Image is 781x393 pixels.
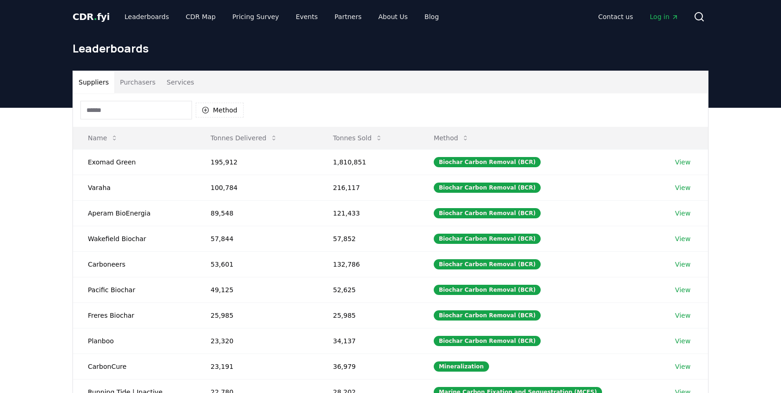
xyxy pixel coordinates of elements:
[161,71,200,93] button: Services
[675,157,690,167] a: View
[675,285,690,295] a: View
[196,354,318,379] td: 23,191
[675,209,690,218] a: View
[114,71,161,93] button: Purchasers
[434,157,541,167] div: Biochar Carbon Removal (BCR)
[675,362,690,371] a: View
[196,328,318,354] td: 23,320
[318,149,419,175] td: 1,810,851
[434,259,541,269] div: Biochar Carbon Removal (BCR)
[196,175,318,200] td: 100,784
[73,328,196,354] td: Planboo
[203,129,285,147] button: Tonnes Delivered
[117,8,177,25] a: Leaderboards
[196,226,318,251] td: 57,844
[675,234,690,243] a: View
[650,12,679,21] span: Log in
[318,302,419,328] td: 25,985
[318,354,419,379] td: 36,979
[73,354,196,379] td: CarbonCure
[371,8,415,25] a: About Us
[73,200,196,226] td: Aperam BioEnergia
[318,200,419,226] td: 121,433
[196,251,318,277] td: 53,601
[196,200,318,226] td: 89,548
[80,129,126,147] button: Name
[434,361,489,372] div: Mineralization
[318,251,419,277] td: 132,786
[318,175,419,200] td: 216,117
[73,10,110,23] a: CDR.fyi
[73,226,196,251] td: Wakefield Biochar
[73,11,110,22] span: CDR fyi
[318,328,419,354] td: 34,137
[288,8,325,25] a: Events
[73,277,196,302] td: Pacific Biochar
[675,311,690,320] a: View
[417,8,446,25] a: Blog
[426,129,477,147] button: Method
[642,8,686,25] a: Log in
[73,302,196,328] td: Freres Biochar
[73,175,196,200] td: Varaha
[434,310,541,321] div: Biochar Carbon Removal (BCR)
[73,251,196,277] td: Carboneers
[196,302,318,328] td: 25,985
[434,336,541,346] div: Biochar Carbon Removal (BCR)
[591,8,686,25] nav: Main
[73,71,114,93] button: Suppliers
[196,103,244,118] button: Method
[675,260,690,269] a: View
[675,183,690,192] a: View
[434,183,541,193] div: Biochar Carbon Removal (BCR)
[196,277,318,302] td: 49,125
[225,8,286,25] a: Pricing Survey
[675,336,690,346] a: View
[325,129,390,147] button: Tonnes Sold
[318,226,419,251] td: 57,852
[117,8,446,25] nav: Main
[434,285,541,295] div: Biochar Carbon Removal (BCR)
[94,11,97,22] span: .
[196,149,318,175] td: 195,912
[318,277,419,302] td: 52,625
[434,234,541,244] div: Biochar Carbon Removal (BCR)
[73,149,196,175] td: Exomad Green
[73,41,708,56] h1: Leaderboards
[327,8,369,25] a: Partners
[434,208,541,218] div: Biochar Carbon Removal (BCR)
[591,8,641,25] a: Contact us
[179,8,223,25] a: CDR Map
